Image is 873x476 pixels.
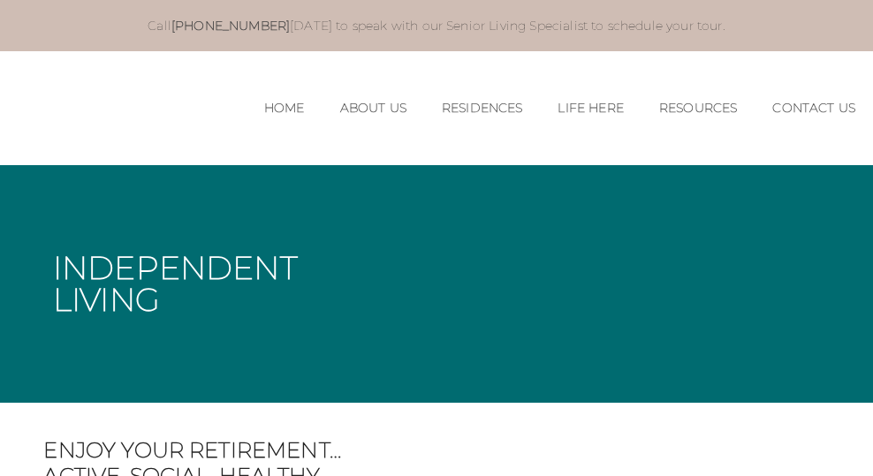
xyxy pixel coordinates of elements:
[772,101,855,116] a: Contact Us
[171,18,290,34] a: [PHONE_NUMBER]
[264,101,305,116] a: Home
[43,438,581,464] span: Enjoy your retirement…
[53,252,376,315] h1: Independent Living
[61,18,811,34] p: Call [DATE] to speak with our Senior Living Specialist to schedule your tour.
[659,101,737,116] a: Resources
[340,101,406,116] a: About Us
[442,101,523,116] a: Residences
[558,101,623,116] a: Life Here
